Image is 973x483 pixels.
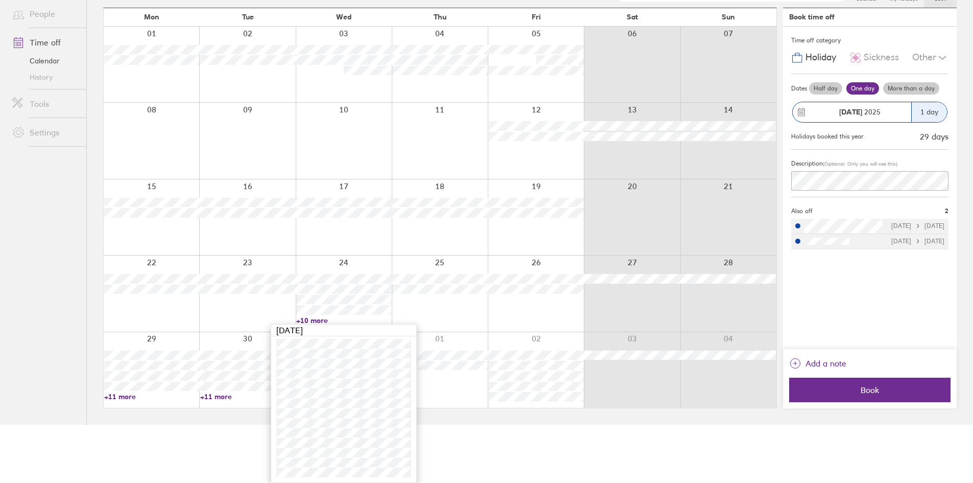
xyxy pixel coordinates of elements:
[532,13,541,21] span: Fri
[791,133,864,140] div: Holidays booked this year
[242,13,254,21] span: Tue
[791,85,807,92] span: Dates
[839,107,862,117] strong: [DATE]
[791,97,948,128] button: [DATE] 20251 day
[4,32,86,53] a: Time off
[809,82,842,95] label: Half day
[434,13,446,21] span: Thu
[791,33,948,48] div: Time off category
[796,385,943,395] span: Book
[336,13,351,21] span: Wed
[144,13,159,21] span: Mon
[296,316,391,325] a: +10 more
[4,122,86,143] a: Settings
[883,82,939,95] label: More than a day
[823,160,897,167] span: (Optional. Only you will see this)
[791,208,813,215] span: Also off
[789,378,951,402] button: Book
[4,53,86,69] a: Calendar
[846,82,879,95] label: One day
[891,238,944,245] div: [DATE] [DATE]
[839,108,881,116] span: 2025
[805,52,836,63] span: Holiday
[789,355,846,372] button: Add a note
[789,13,835,21] div: Book time off
[791,159,823,167] span: Description
[864,52,899,63] span: Sickness
[722,13,735,21] span: Sun
[200,392,295,401] a: +11 more
[4,94,86,114] a: Tools
[891,222,944,229] div: [DATE] [DATE]
[912,48,948,67] div: Other
[104,392,199,401] a: +11 more
[911,102,947,122] div: 1 day
[805,355,846,372] span: Add a note
[627,13,638,21] span: Sat
[920,132,948,141] div: 29 days
[271,325,416,336] div: [DATE]
[945,208,948,215] span: 2
[4,69,86,85] a: History
[4,4,86,24] a: People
